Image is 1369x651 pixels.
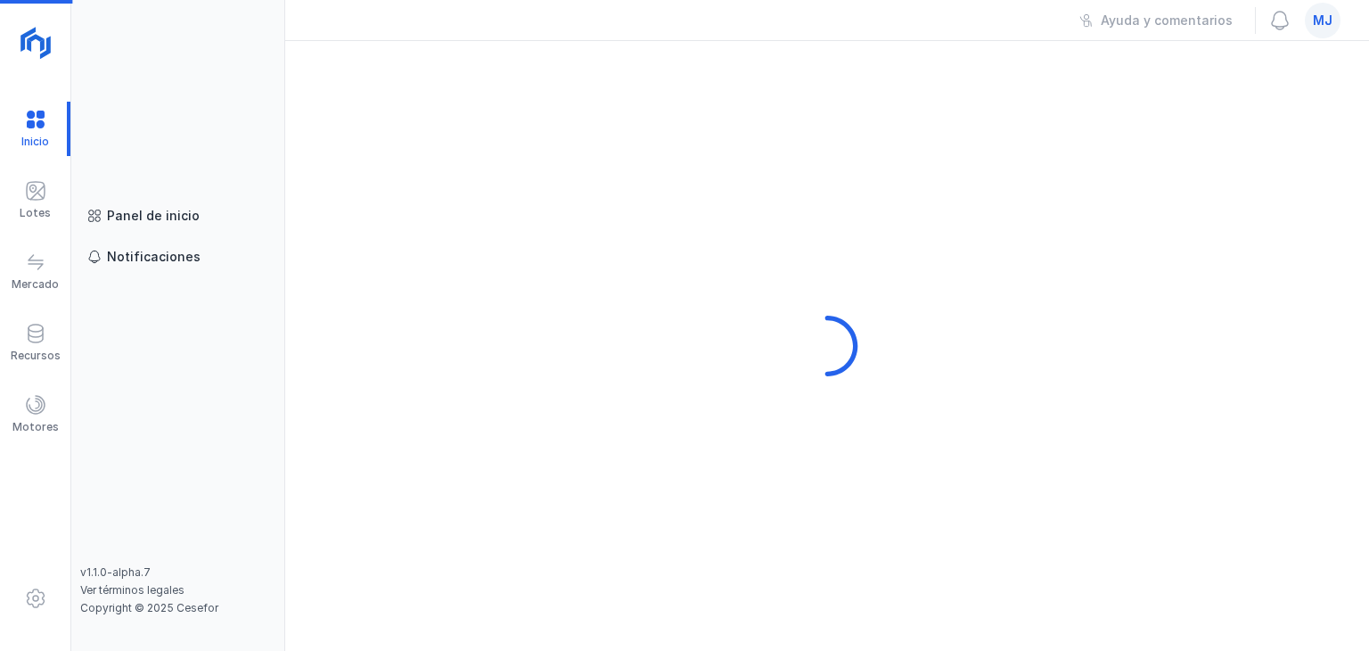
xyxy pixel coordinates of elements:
img: logoRight.svg [13,21,58,65]
div: Mercado [12,277,59,292]
div: Notificaciones [107,248,201,266]
a: Panel de inicio [80,200,275,232]
div: v1.1.0-alpha.7 [80,565,275,580]
span: mj [1313,12,1332,29]
div: Recursos [11,349,61,363]
div: Copyright © 2025 Cesefor [80,601,275,615]
div: Motores [12,420,59,434]
div: Panel de inicio [107,207,200,225]
a: Ver términos legales [80,583,184,597]
div: Lotes [20,206,51,220]
div: Ayuda y comentarios [1101,12,1233,29]
a: Notificaciones [80,241,275,273]
button: Ayuda y comentarios [1068,5,1244,36]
